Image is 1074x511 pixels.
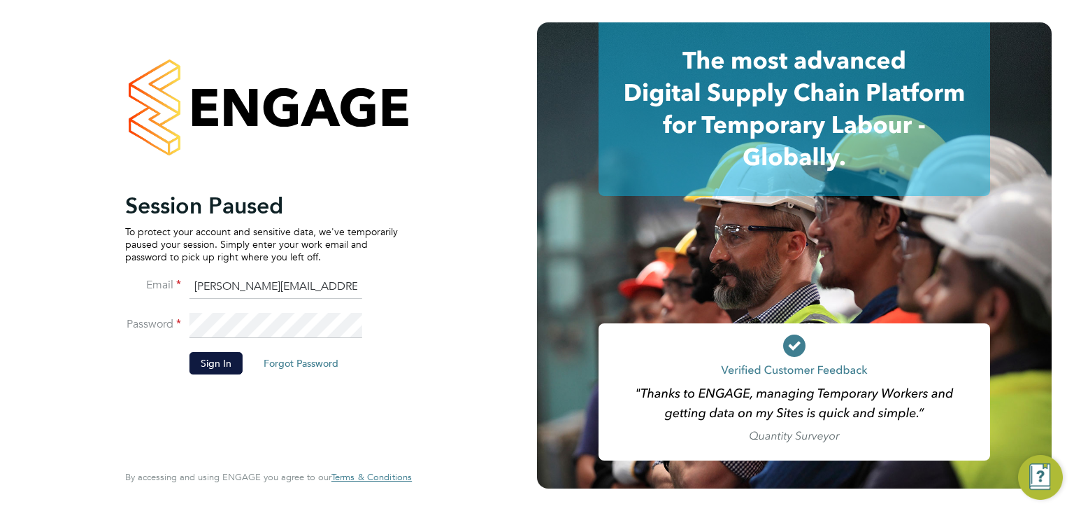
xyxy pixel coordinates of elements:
[189,352,243,374] button: Sign In
[189,274,362,300] input: Enter your work email...
[331,472,412,483] a: Terms & Conditions
[125,192,398,220] h2: Session Paused
[125,471,412,483] span: By accessing and using ENGAGE you agree to our
[125,317,181,332] label: Password
[1018,455,1063,500] button: Engage Resource Center
[252,352,350,374] button: Forgot Password
[125,225,398,264] p: To protect your account and sensitive data, we've temporarily paused your session. Simply enter y...
[125,278,181,293] label: Email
